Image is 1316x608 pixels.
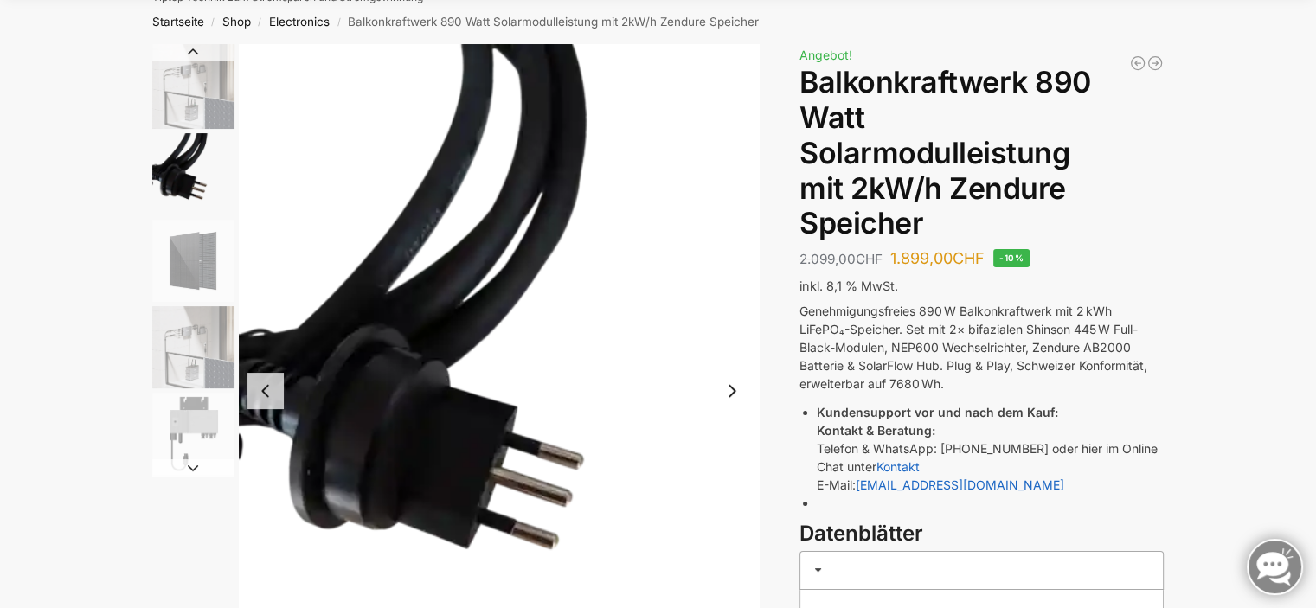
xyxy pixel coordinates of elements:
[799,48,852,62] span: Angebot!
[247,373,284,409] button: Previous slide
[890,249,985,267] bdi: 1.899,00
[1129,54,1146,72] a: 890/600 Watt Solarkraftwerk + 2,7 KW Batteriespeicher Genehmigungsfrei
[856,477,1064,492] a: [EMAIL_ADDRESS][DOMAIN_NAME]
[817,403,1164,494] li: Telefon & WhatsApp: [PHONE_NUMBER] oder hier im Online Chat unter E-Mail:
[152,44,234,129] img: Zendure-solar-flow-Batteriespeicher für Balkonkraftwerke
[953,249,985,267] span: CHF
[799,251,883,267] bdi: 2.099,00
[817,423,935,438] strong: Kontakt & Beratung:
[148,390,234,477] li: 5 / 5
[251,16,269,29] span: /
[799,65,1164,241] h1: Balkonkraftwerk 890 Watt Solarmodulleistung mit 2kW/h Zendure Speicher
[152,15,204,29] a: Startseite
[152,43,234,61] button: Previous slide
[152,459,234,477] button: Next slide
[1146,54,1164,72] a: Balkonkraftwerk 890 Watt Solarmodulleistung mit 1kW/h Zendure Speicher
[856,251,883,267] span: CHF
[148,131,234,217] li: 2 / 5
[152,393,234,475] img: nep-microwechselrichter-600w
[204,16,222,29] span: /
[799,278,898,293] span: inkl. 8,1 % MwSt.
[222,15,251,29] a: Shop
[330,16,348,29] span: /
[148,44,234,131] li: 1 / 5
[714,373,750,409] button: Next slide
[876,459,920,474] a: Kontakt
[152,306,234,388] img: Zendure-solar-flow-Batteriespeicher für Balkonkraftwerke
[269,15,330,29] a: Electronics
[148,304,234,390] li: 4 / 5
[799,302,1164,393] p: Genehmigungsfreies 890 W Balkonkraftwerk mit 2 kWh LiFePO₄-Speicher. Set mit 2× bifazialen Shinso...
[993,249,1030,267] span: -10%
[148,217,234,304] li: 3 / 5
[152,220,234,302] img: Maysun
[817,405,1058,419] strong: Kundensupport vor und nach dem Kauf:
[152,133,234,215] img: Anschlusskabel-3meter_schweizer-stecker
[799,519,1164,549] h3: Datenblätter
